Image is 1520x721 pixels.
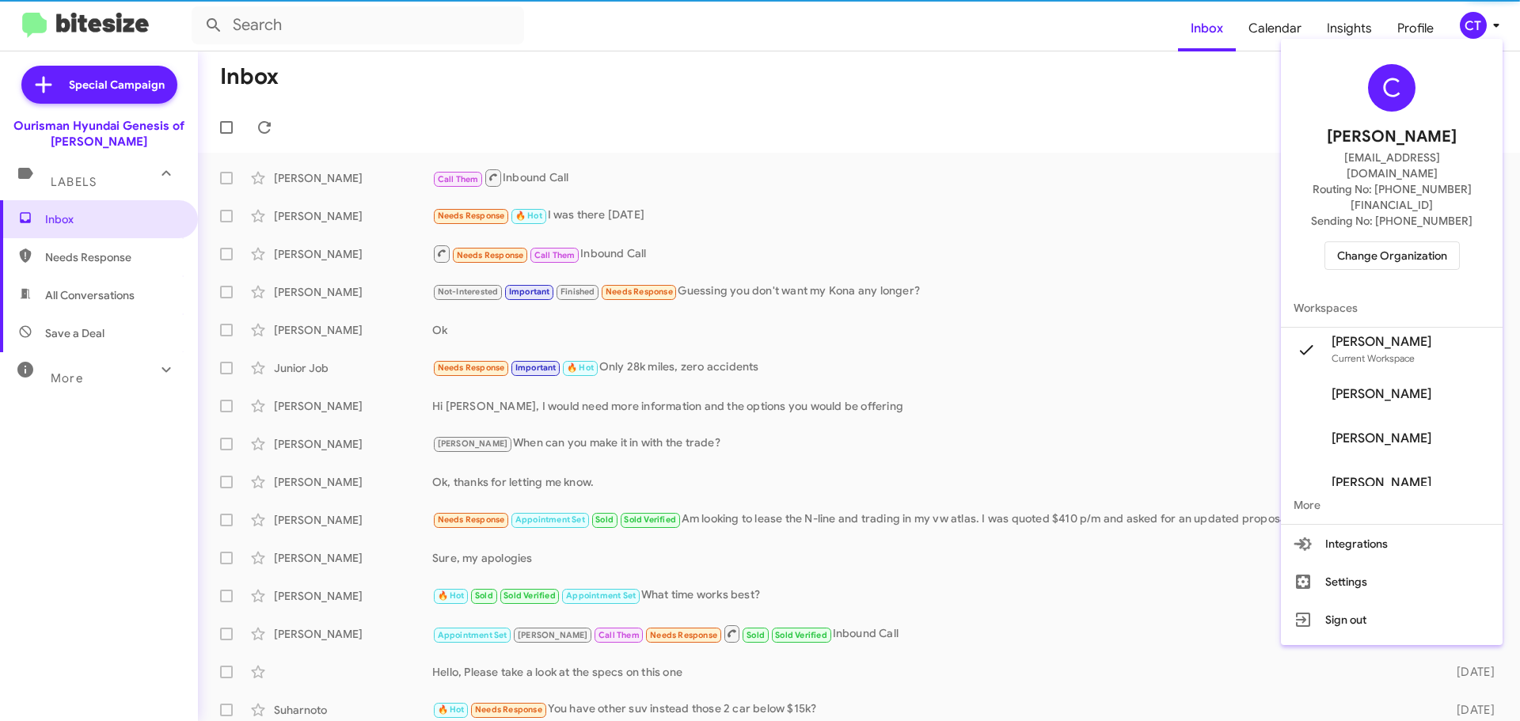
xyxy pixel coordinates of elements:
button: Sign out [1281,601,1503,639]
span: [PERSON_NAME] [1327,124,1457,150]
span: [PERSON_NAME] [1332,431,1431,446]
button: Change Organization [1324,241,1460,270]
button: Integrations [1281,525,1503,563]
span: Routing No: [PHONE_NUMBER][FINANCIAL_ID] [1300,181,1484,213]
span: More [1281,486,1503,524]
span: Sending No: [PHONE_NUMBER] [1311,213,1472,229]
span: Change Organization [1337,242,1447,269]
div: C [1368,64,1415,112]
span: [PERSON_NAME] [1332,334,1431,350]
span: Workspaces [1281,289,1503,327]
span: [EMAIL_ADDRESS][DOMAIN_NAME] [1300,150,1484,181]
span: Current Workspace [1332,352,1415,364]
button: Settings [1281,563,1503,601]
span: [PERSON_NAME] [1332,475,1431,491]
span: [PERSON_NAME] [1332,386,1431,402]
